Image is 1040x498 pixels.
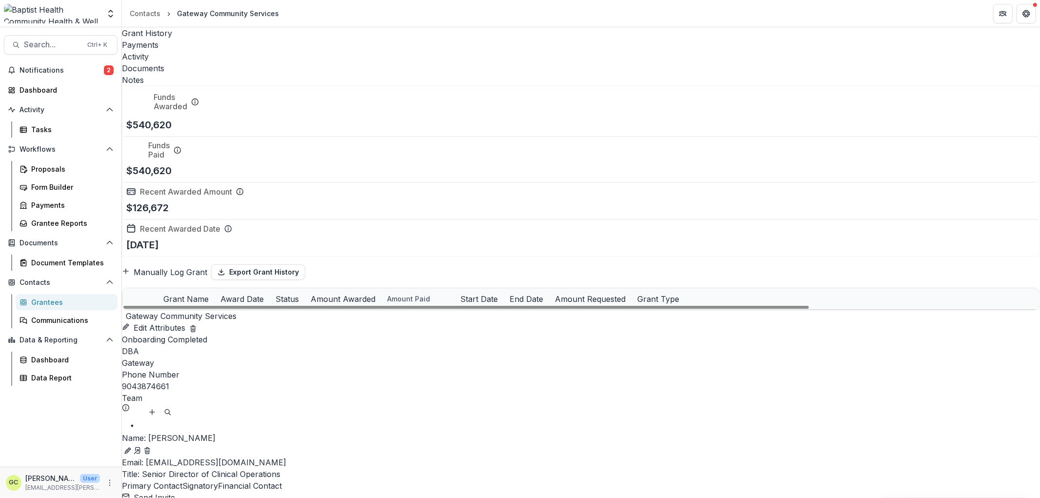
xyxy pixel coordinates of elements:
[4,275,118,290] button: Open Contacts
[122,357,1040,369] div: Gateway
[270,288,305,309] div: Status
[20,336,102,344] span: Data & Reporting
[126,238,159,252] p: [DATE]
[504,288,549,309] div: End Date
[148,141,170,159] h2: Funds Paid
[270,293,305,305] div: Status
[126,6,164,20] a: Contacts
[85,40,109,50] div: Ctrl + K
[126,6,283,20] nav: breadcrumb
[215,288,270,309] div: Award Date
[122,392,142,404] p: Team
[182,481,218,491] span: Signatory
[31,200,110,210] div: Payments
[122,432,1040,444] a: Name: [PERSON_NAME]
[80,474,100,483] p: User
[381,288,454,309] div: Amount Paid
[177,8,279,19] div: Gateway Community Services
[122,27,1040,39] a: Grant History
[122,345,139,357] span: DBA
[31,182,110,192] div: Form Builder
[16,179,118,195] a: Form Builder
[122,369,179,380] span: Phone Number
[122,62,1040,74] a: Documents
[162,406,174,418] button: Search
[126,310,236,322] h2: Gateway Community Services
[104,65,114,75] span: 2
[104,477,116,489] button: More
[215,293,270,305] div: Award Date
[4,332,118,348] button: Open Data & Reporting
[189,322,197,334] button: Delete
[549,293,631,305] div: Amount Requested
[146,406,158,418] button: Add
[305,288,381,309] div: Amount Awarded
[631,293,685,305] div: Grant Type
[31,373,110,383] div: Data Report
[4,62,118,78] button: Notifications2
[218,481,282,491] span: Financial Contact
[141,445,153,457] button: Deletes
[31,164,110,174] div: Proposals
[25,483,100,492] p: [EMAIL_ADDRESS][PERSON_NAME][DOMAIN_NAME]
[20,66,104,75] span: Notifications
[20,106,102,114] span: Activity
[631,288,685,309] div: Grant Type
[134,445,141,455] a: Go to contact
[549,288,631,309] div: Amount Requested
[16,197,118,213] a: Payments
[126,118,172,132] p: $540,620
[9,479,19,486] div: Glenwood Charles
[20,279,102,287] span: Contacts
[122,51,1040,62] div: Activity
[4,102,118,118] button: Open Activity
[31,355,110,365] div: Dashboard
[126,163,172,178] p: $540,620
[122,432,1040,444] p: [PERSON_NAME]
[157,288,215,309] div: Grant Name
[122,469,139,479] span: Title :
[454,288,504,309] div: Start Date
[122,433,146,443] span: Name :
[130,8,160,19] div: Contacts
[122,266,207,278] button: Manually Log Grant
[122,380,1040,392] div: 9043874661
[126,200,169,215] p: $126,672
[16,255,118,271] a: Document Templates
[16,215,118,231] a: Grantee Reports
[122,458,286,467] a: Email: [EMAIL_ADDRESS][DOMAIN_NAME]
[993,4,1013,23] button: Partners
[4,82,118,98] a: Dashboard
[122,458,143,467] span: Email:
[4,4,100,23] img: Baptist Health Community Health & Well Being logo
[504,293,549,305] div: End Date
[122,481,182,491] span: Primary Contact
[140,224,220,234] h2: Recent Awarded Date
[305,293,381,305] div: Amount Awarded
[4,35,118,55] button: Search...
[122,74,1040,86] a: Notes
[4,235,118,251] button: Open Documents
[122,335,207,344] span: Onboarding Completed
[20,239,102,247] span: Documents
[122,39,1040,51] a: Payments
[31,124,110,135] div: Tasks
[211,264,305,280] button: Export Grant History
[20,85,110,95] div: Dashboard
[16,161,118,177] a: Proposals
[387,294,430,304] p: Amount Paid
[31,297,110,307] div: Grantees
[454,293,504,305] div: Start Date
[31,315,110,325] div: Communications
